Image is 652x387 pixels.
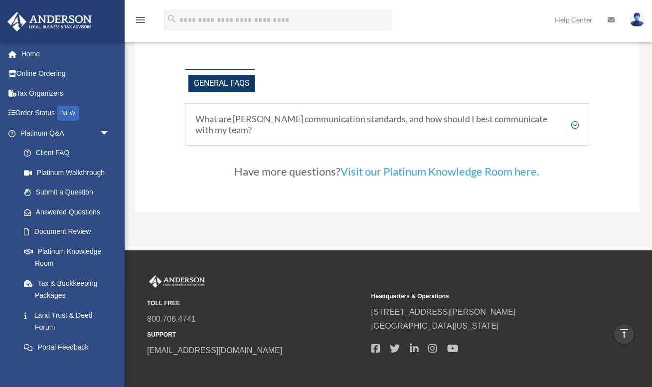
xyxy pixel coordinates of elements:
a: Portal Feedback [14,337,125,357]
a: [EMAIL_ADDRESS][DOMAIN_NAME] [147,346,282,355]
a: Document Review [14,222,125,242]
span: General FAQs [188,75,255,92]
img: Anderson Advisors Platinum Portal [4,12,95,31]
a: Tax & Bookkeeping Packages [14,273,125,305]
a: Tax Organizers [7,83,125,103]
h5: What are [PERSON_NAME] communication standards, and how should I best communicate with my team? [195,114,578,135]
img: User Pic [630,12,645,27]
a: [STREET_ADDRESS][PERSON_NAME] [371,308,516,316]
a: Client FAQ [14,143,120,163]
a: Platinum Knowledge Room [14,241,125,273]
a: Platinum Walkthrough [14,163,125,183]
img: Anderson Advisors Platinum Portal [147,275,207,288]
h3: Have more questions? [185,166,589,182]
span: arrow_drop_down [100,123,120,144]
a: Platinum Q&Aarrow_drop_down [7,123,125,143]
a: Answered Questions [14,202,125,222]
small: SUPPORT [147,330,364,340]
a: 800.706.4741 [147,315,196,323]
i: vertical_align_top [618,328,630,340]
a: [GEOGRAPHIC_DATA][US_STATE] [371,322,499,330]
a: vertical_align_top [614,324,635,345]
a: Submit a Question [14,183,125,202]
a: Online Ordering [7,64,125,84]
small: TOLL FREE [147,298,364,309]
a: Order StatusNEW [7,103,125,124]
div: NEW [57,106,79,121]
small: Headquarters & Operations [371,291,589,302]
a: Visit our Platinum Knowledge Room here. [340,165,539,183]
a: Land Trust & Deed Forum [14,305,125,337]
i: search [166,13,177,24]
a: menu [135,17,147,26]
a: Home [7,44,125,64]
i: menu [135,14,147,26]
